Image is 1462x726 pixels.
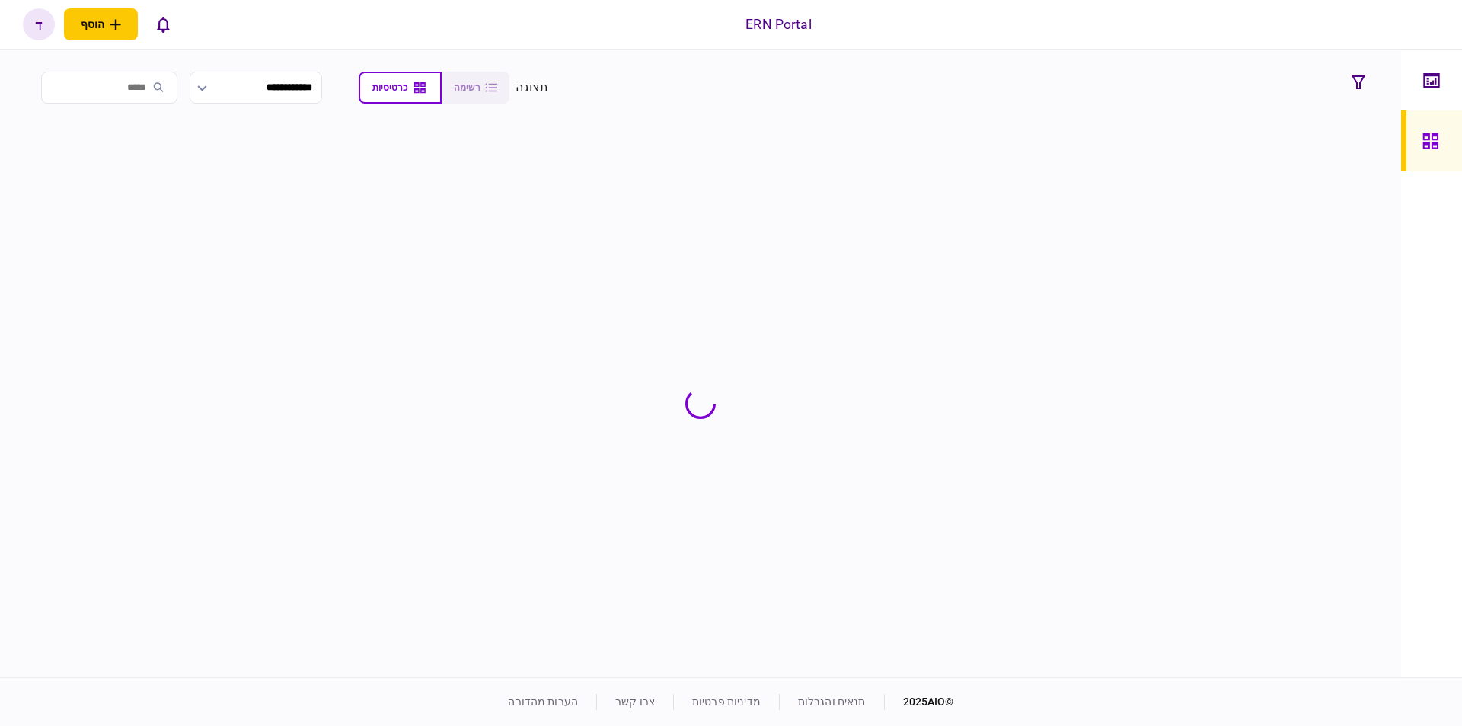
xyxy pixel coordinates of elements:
button: כרטיסיות [359,72,442,104]
span: רשימה [454,82,480,93]
div: ERN Portal [745,14,811,34]
button: ד [23,8,55,40]
div: תצוגה [516,78,548,97]
button: פתח רשימת התראות [147,8,179,40]
a: תנאים והגבלות [798,696,866,708]
button: רשימה [442,72,509,104]
a: צרו קשר [615,696,655,708]
a: הערות מהדורה [508,696,578,708]
a: מדיניות פרטיות [692,696,761,708]
button: פתח תפריט להוספת לקוח [64,8,138,40]
div: © 2025 AIO [884,694,954,710]
span: כרטיסיות [372,82,407,93]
